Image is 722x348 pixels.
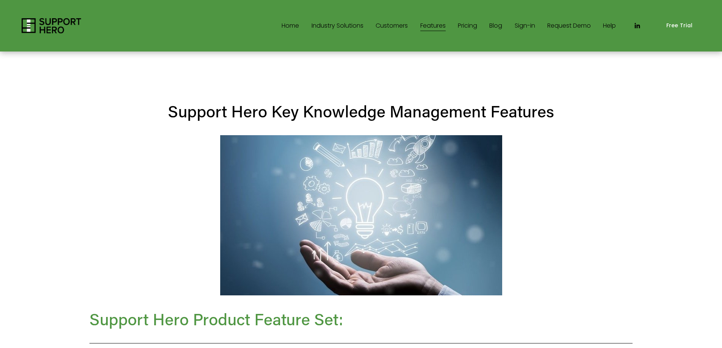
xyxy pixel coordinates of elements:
[603,20,616,32] a: Help
[376,20,408,32] a: Customers
[89,308,343,329] span: Support Hero Product Feature Set:
[22,18,81,33] img: Support Hero
[312,20,363,32] a: folder dropdown
[633,22,641,30] a: LinkedIn
[658,17,700,34] a: Free Trial
[458,20,477,32] a: Pricing
[420,20,446,32] a: Features
[312,20,363,31] span: Industry Solutions
[489,20,502,32] a: Blog
[282,20,299,32] a: Home
[515,20,535,32] a: Sign-in
[547,20,591,32] a: Request Demo
[89,100,633,122] h3: Support Hero Key Knowledge Management Features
